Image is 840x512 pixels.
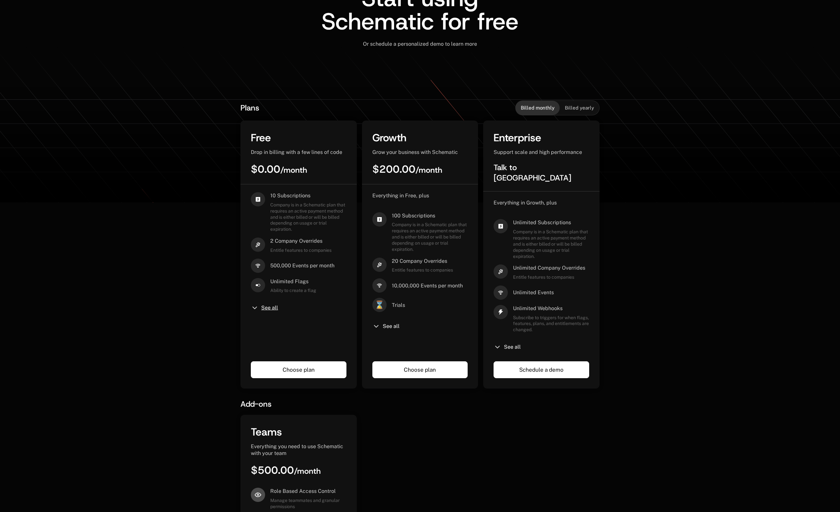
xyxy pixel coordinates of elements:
span: 500,000 Events per month [270,262,334,269]
span: Trials [392,302,405,309]
span: Unlimited Subscriptions [513,219,589,226]
span: Unlimited Company Overrides [513,264,585,272]
span: $0.00 [251,162,307,176]
span: Company is in a Schematic plan that requires an active payment method and is either billed or wil... [270,202,346,232]
span: Drop in billing with a few lines of code [251,149,342,155]
span: Everything in Free, plus [372,192,429,199]
span: $200.00 [372,162,442,176]
span: Enterprise [494,131,541,145]
span: Everything you need to use Schematic with your team [251,443,343,457]
span: 10,000,000 Events per month [392,282,463,289]
span: See all [504,344,521,350]
sub: / month [280,165,307,175]
span: Add-ons [240,399,272,409]
i: eye [251,488,265,502]
i: hammer [494,264,508,279]
span: Subscribe to triggers for when flags, features, plans, and entitlements are changed. [513,315,589,333]
span: Talk to [GEOGRAPHIC_DATA] [494,162,571,183]
i: signal [251,259,265,273]
span: Manage teammates and granular permissions [270,497,346,510]
sub: / month [294,466,321,476]
span: Company is in a Schematic plan that requires an active payment method and is either billed or wil... [392,222,468,252]
span: Billed yearly [565,105,594,111]
span: Or schedule a personalized demo to learn more [363,41,477,47]
span: Entitle features to companies [392,267,453,273]
span: $500.00 [251,463,321,477]
span: 100 Subscriptions [392,212,468,219]
span: Entitle features to companies [513,274,585,280]
span: Role Based Access Control [270,488,336,495]
span: Free [251,131,271,145]
span: Company is in a Schematic plan that requires an active payment method and is either billed or wil... [513,229,589,259]
span: 10 Subscriptions [270,192,346,199]
span: 2 Company Overrides [270,238,332,245]
span: 20 Company Overrides [392,258,453,265]
i: hammer [251,238,265,252]
span: Unlimited Webhooks [513,305,589,312]
span: Unlimited Events [513,289,554,296]
span: Unlimited Flags [270,278,316,285]
a: Schedule a demo [494,361,589,378]
i: chevron-down [251,304,259,312]
sub: / month [415,165,442,175]
i: chevron-down [494,343,501,351]
span: Everything in Growth, plus [494,200,557,206]
i: signal [494,285,508,300]
span: Plans [240,103,259,113]
span: See all [261,305,278,310]
a: Choose plan [251,361,346,378]
a: Choose plan [372,361,468,378]
span: Entitle features to companies [270,247,332,253]
i: signal [372,278,387,293]
i: boolean-on [251,278,265,292]
span: Growth [372,131,406,145]
i: chevron-down [372,322,380,330]
span: ⌛ [372,298,387,312]
span: Ability to create a flag [270,287,316,294]
i: cashapp [494,219,508,233]
span: Teams [251,425,282,439]
span: Billed monthly [521,105,554,111]
i: hammer [372,258,387,272]
span: Support scale and high performance [494,149,582,155]
i: thunder [494,305,508,319]
span: See all [383,324,400,329]
span: Grow your business with Schematic [372,149,458,155]
i: cashapp [251,192,265,206]
i: cashapp [372,212,387,227]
